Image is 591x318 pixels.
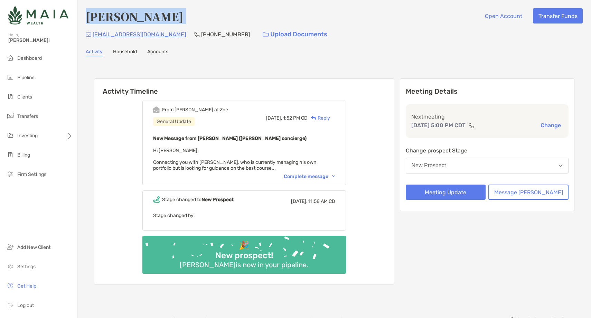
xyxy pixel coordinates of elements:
img: Event icon [153,106,160,113]
div: General Update [153,117,195,126]
span: Log out [17,302,34,308]
img: pipeline icon [6,73,15,81]
img: add_new_client icon [6,243,15,251]
button: Open Account [479,8,527,24]
img: get-help icon [6,281,15,290]
p: Change prospect Stage [406,146,569,155]
h4: [PERSON_NAME] [86,8,183,24]
p: Next meeting [411,112,563,121]
img: Zoe Logo [8,3,68,28]
span: Dashboard [17,55,42,61]
span: [DATE], [291,198,307,204]
span: Hi [PERSON_NAME], Connecting you with [PERSON_NAME], who is currently managing his own portfolio ... [153,148,316,171]
div: New prospect! [213,251,276,261]
div: Stage changed to [162,197,234,203]
button: Transfer Funds [533,8,583,24]
a: Household [113,49,137,56]
p: [PHONE_NUMBER] [201,30,250,39]
img: communication type [468,123,475,128]
span: Clients [17,94,32,100]
span: Firm Settings [17,171,46,177]
button: Meeting Update [406,185,486,200]
p: Stage changed by: [153,211,335,220]
h6: Activity Timeline [94,79,394,95]
div: New Prospect [412,162,446,169]
div: From [PERSON_NAME] at Zoe [162,107,228,113]
div: Complete message [284,174,335,179]
img: Confetti [142,236,346,268]
a: Activity [86,49,103,56]
img: Chevron icon [332,175,335,177]
img: Reply icon [311,116,316,120]
button: Message [PERSON_NAME] [488,185,569,200]
p: [DATE] 5:00 PM CDT [411,121,466,130]
img: Email Icon [86,32,91,37]
img: Event icon [153,196,160,203]
img: settings icon [6,262,15,270]
img: button icon [263,32,269,37]
img: transfers icon [6,112,15,120]
p: Meeting Details [406,87,569,96]
button: Change [538,122,563,129]
p: [EMAIL_ADDRESS][DOMAIN_NAME] [93,30,186,39]
div: 🎉 [236,241,252,251]
span: Transfers [17,113,38,119]
img: billing icon [6,150,15,159]
span: Add New Client [17,244,50,250]
span: 11:58 AM CD [308,198,335,204]
img: clients icon [6,92,15,101]
span: [DATE], [266,115,282,121]
span: Pipeline [17,75,35,81]
a: Upload Documents [258,27,332,42]
span: Settings [17,264,36,270]
span: 1:52 PM CD [283,115,308,121]
a: Accounts [147,49,168,56]
button: New Prospect [406,158,569,174]
img: firm-settings icon [6,170,15,178]
div: [PERSON_NAME] is now in your pipeline. [177,261,311,269]
span: Get Help [17,283,36,289]
img: dashboard icon [6,54,15,62]
img: Open dropdown arrow [559,165,563,167]
b: New Message from [PERSON_NAME] ([PERSON_NAME] concierge) [153,135,307,141]
span: [PERSON_NAME]! [8,37,73,43]
span: Billing [17,152,30,158]
img: investing icon [6,131,15,139]
b: New Prospect [201,197,234,203]
span: Investing [17,133,38,139]
div: Reply [308,114,330,122]
img: logout icon [6,301,15,309]
img: Phone Icon [194,32,200,37]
